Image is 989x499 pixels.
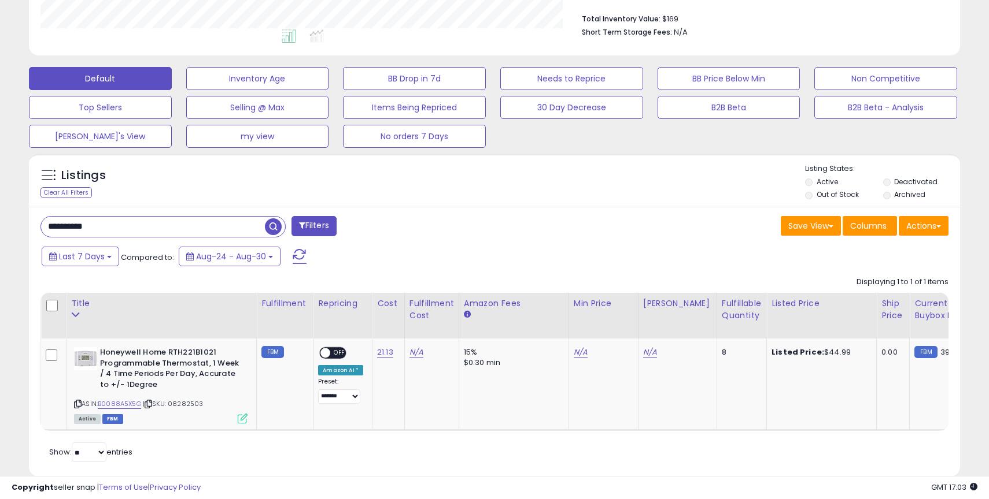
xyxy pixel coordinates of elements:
button: Last 7 Days [42,247,119,266]
span: Show: entries [49,446,132,457]
button: Top Sellers [29,96,172,119]
span: All listings currently available for purchase on Amazon [74,414,101,424]
small: Amazon Fees. [464,310,471,320]
b: Listed Price: [772,347,824,358]
a: B0088A5X5G [98,399,141,409]
button: Filters [291,216,337,236]
small: FBM [261,346,284,358]
span: Columns [850,220,887,232]
div: $0.30 min [464,358,560,368]
label: Out of Stock [817,189,859,199]
li: $169 [582,11,940,25]
div: Clear All Filters [40,187,92,198]
div: Listed Price [772,297,872,310]
strong: Copyright [12,482,54,493]
span: Aug-24 - Aug-30 [196,251,266,262]
label: Archived [894,189,925,199]
p: Listing States: [805,163,960,174]
a: Privacy Policy [150,482,201,493]
div: Current Buybox Price [914,297,974,322]
div: Amazon Fees [464,297,564,310]
div: Displaying 1 to 1 of 1 items [857,277,949,288]
button: B2B Beta [658,96,800,119]
div: Fulfillable Quantity [722,297,762,322]
div: Repricing [318,297,367,310]
div: 15% [464,347,560,358]
b: Short Term Storage Fees: [582,27,672,37]
span: OFF [331,348,349,358]
button: Aug-24 - Aug-30 [179,247,281,266]
span: | SKU: 08282503 [143,399,204,408]
button: Save View [781,216,841,236]
div: Fulfillment [261,297,308,310]
button: Actions [899,216,949,236]
span: 39.99 [940,347,961,358]
label: Active [817,177,838,187]
button: Columns [843,216,897,236]
div: ASIN: [74,347,248,422]
div: Amazon AI * [318,365,363,375]
span: Last 7 Days [59,251,105,262]
button: Default [29,67,172,90]
span: Compared to: [121,252,174,263]
button: Inventory Age [186,67,329,90]
a: 21.13 [377,347,393,358]
div: $44.99 [772,347,868,358]
button: Selling @ Max [186,96,329,119]
button: Needs to Reprice [500,67,643,90]
div: Ship Price [881,297,905,322]
div: 8 [722,347,758,358]
div: seller snap | | [12,482,201,493]
a: Terms of Use [99,482,148,493]
b: Honeywell Home RTH221B1021 Programmable Thermostat, 1 Week / 4 Time Periods Per Day, Accurate to ... [100,347,241,393]
a: N/A [643,347,657,358]
button: my view [186,125,329,148]
button: BB Price Below Min [658,67,800,90]
a: N/A [574,347,588,358]
button: Items Being Repriced [343,96,486,119]
button: 30 Day Decrease [500,96,643,119]
div: Title [71,297,252,310]
span: FBM [102,414,123,424]
div: Preset: [318,378,363,404]
span: N/A [674,27,688,38]
div: 0.00 [881,347,901,358]
div: [PERSON_NAME] [643,297,712,310]
button: No orders 7 Days [343,125,486,148]
div: Fulfillment Cost [409,297,454,322]
small: FBM [914,346,937,358]
button: [PERSON_NAME]'s View [29,125,172,148]
span: 2025-09-8 17:03 GMT [931,482,977,493]
div: Cost [377,297,400,310]
b: Total Inventory Value: [582,14,660,24]
button: B2B Beta - Analysis [814,96,957,119]
button: Non Competitive [814,67,957,90]
label: Deactivated [894,177,938,187]
a: N/A [409,347,423,358]
button: BB Drop in 7d [343,67,486,90]
img: 31CZ0-iETxL._SL40_.jpg [74,347,97,370]
div: Min Price [574,297,633,310]
h5: Listings [61,167,106,184]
